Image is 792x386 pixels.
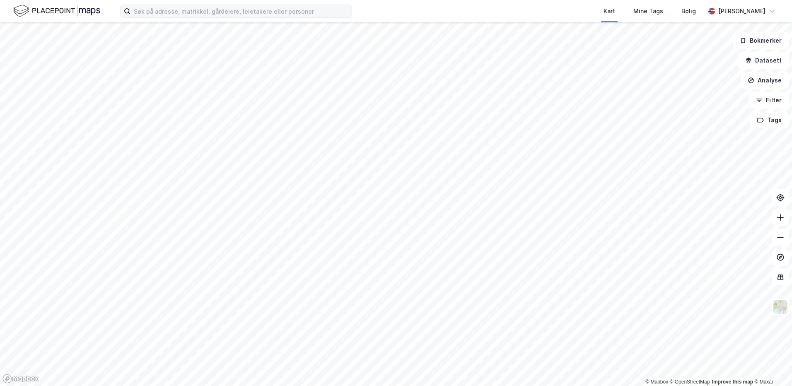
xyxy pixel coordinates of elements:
button: Bokmerker [733,32,789,49]
button: Datasett [738,52,789,69]
button: Tags [750,112,789,128]
a: Mapbox [645,379,668,385]
div: Kart [604,6,615,16]
div: Mine Tags [633,6,663,16]
img: Z [773,299,788,315]
div: Bolig [681,6,696,16]
iframe: Chat Widget [751,346,792,386]
div: [PERSON_NAME] [718,6,765,16]
a: Improve this map [712,379,753,385]
img: logo.f888ab2527a4732fd821a326f86c7f29.svg [13,4,100,18]
a: Mapbox homepage [2,374,39,384]
input: Søk på adresse, matrikkel, gårdeiere, leietakere eller personer [130,5,352,17]
button: Analyse [741,72,789,89]
div: Kontrollprogram for chat [751,346,792,386]
button: Filter [749,92,789,109]
a: OpenStreetMap [670,379,710,385]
